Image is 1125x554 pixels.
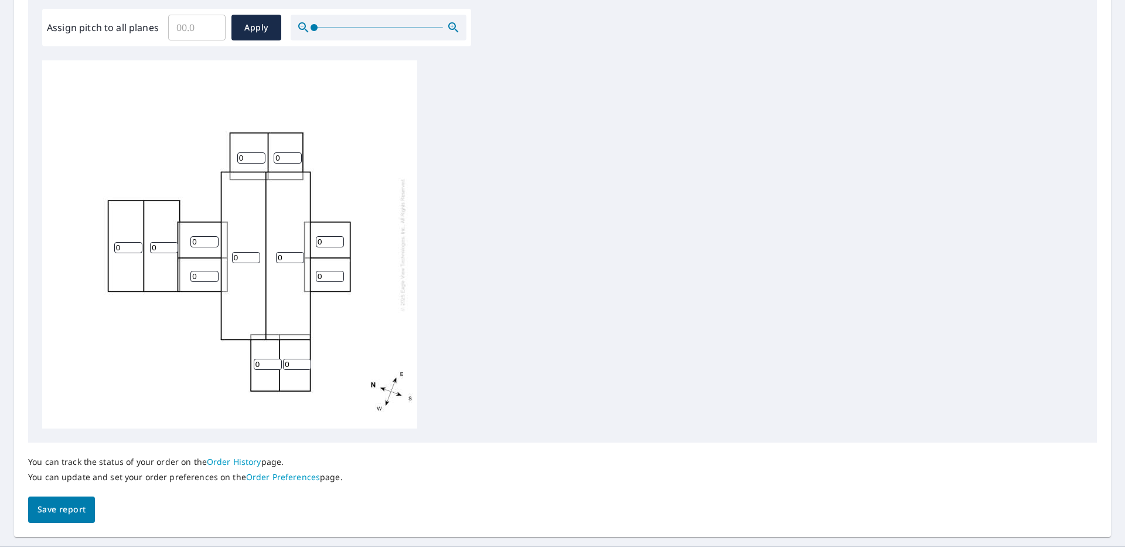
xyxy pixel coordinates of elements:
span: Apply [241,21,272,35]
button: Save report [28,497,95,523]
p: You can update and set your order preferences on the page. [28,472,343,482]
a: Order Preferences [246,471,320,482]
input: 00.0 [168,11,226,44]
button: Apply [231,15,281,40]
p: You can track the status of your order on the page. [28,457,343,467]
a: Order History [207,456,261,467]
span: Save report [37,502,86,517]
label: Assign pitch to all planes [47,21,159,35]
